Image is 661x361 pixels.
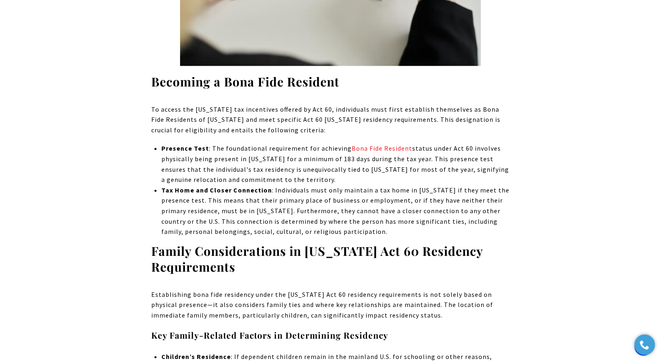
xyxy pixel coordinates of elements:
span: : The foundational requirement for achieving status under Act 60 involves physically being presen... [161,144,509,184]
strong: Presence Test [161,144,209,152]
span: To access the [US_STATE] tax incentives offered by Act 60, individuals must first establish thems... [151,105,500,134]
strong: Becoming a Bona Fide Resident [151,73,339,90]
a: Bona Fide Resident - open in a new tab [352,144,412,152]
strong: Children’s Residence [161,352,231,361]
strong: Family Considerations in [US_STATE] Act 60 Residency Requirements [151,243,483,275]
strong: Tax Home and Closer Connection [161,186,272,194]
span: : Individuals must only maintain a tax home in [US_STATE] if they meet the presence test. This me... [161,186,509,236]
p: Establishing bona fide residency under the [US_STATE] Act 60 residency requirements is not solely... [151,290,510,321]
strong: Key Family-Related Factors in Determining Residency [151,329,388,341]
